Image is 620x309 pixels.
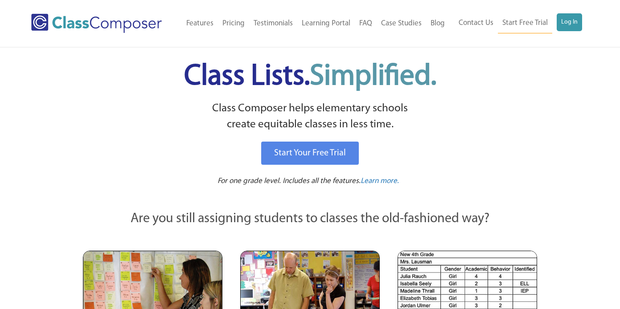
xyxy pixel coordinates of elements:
[361,177,399,185] span: Learn more.
[182,14,218,33] a: Features
[361,176,399,187] a: Learn more.
[310,62,436,91] span: Simplified.
[454,13,498,33] a: Contact Us
[449,13,582,33] nav: Header Menu
[261,142,359,165] a: Start Your Free Trial
[498,13,552,33] a: Start Free Trial
[426,14,449,33] a: Blog
[377,14,426,33] a: Case Studies
[218,177,361,185] span: For one grade level. Includes all the features.
[184,62,436,91] span: Class Lists.
[297,14,355,33] a: Learning Portal
[249,14,297,33] a: Testimonials
[218,14,249,33] a: Pricing
[83,209,538,229] p: Are you still assigning students to classes the old-fashioned way?
[557,13,582,31] a: Log In
[82,101,539,133] p: Class Composer helps elementary schools create equitable classes in less time.
[274,149,346,158] span: Start Your Free Trial
[31,14,162,33] img: Class Composer
[177,14,450,33] nav: Header Menu
[355,14,377,33] a: FAQ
